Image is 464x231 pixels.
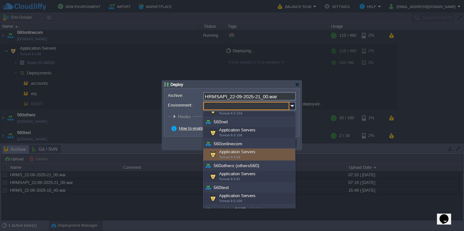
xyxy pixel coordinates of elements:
span: Deploy [170,82,183,87]
span: Tomcat 9.0.96 [219,155,240,159]
div: 560test [203,183,295,192]
div: 560onlinecom [203,139,295,149]
div: 560net [203,117,295,127]
div: 560others (others560) [203,161,295,170]
span: Tomcat 9.0.100 [219,199,242,203]
div: epush (svt560Testing) [203,205,295,214]
label: Archive: [168,92,203,99]
div: Application Servers [203,170,295,183]
span: Tomcat 9.0.91 [219,177,240,181]
div: Application Servers [203,149,295,161]
iframe: chat widget [437,205,458,225]
span: Hooks [178,114,192,119]
span: Tomcat 9.0.106 [219,133,242,137]
label: Environment: [168,102,203,109]
div: Application Servers [203,127,295,139]
span: Tomcat 9.0.104 [219,111,242,115]
div: Application Servers [203,192,295,205]
a: How to enable zero-downtime deployment [179,126,256,131]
